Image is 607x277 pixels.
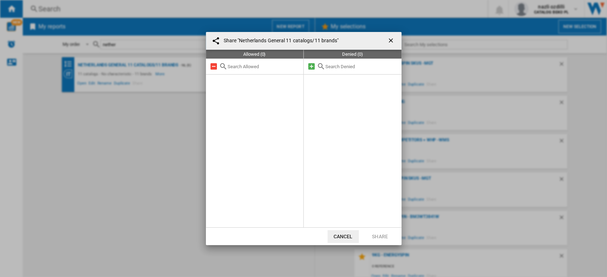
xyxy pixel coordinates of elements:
md-icon: Remove all [209,62,218,71]
button: Share [364,230,396,243]
div: Denied (0) [304,50,401,59]
input: Search Denied [325,64,398,69]
h4: Share "Netherlands General 11 catalogs/11 brands" [220,37,339,44]
ng-md-icon: getI18NText('BUTTONS.CLOSE_DIALOG') [387,37,396,45]
md-icon: Add all [307,62,316,71]
input: Search Allowed [228,64,300,69]
div: Allowed (0) [206,50,304,59]
button: Cancel [328,230,359,243]
button: getI18NText('BUTTONS.CLOSE_DIALOG') [384,34,399,48]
